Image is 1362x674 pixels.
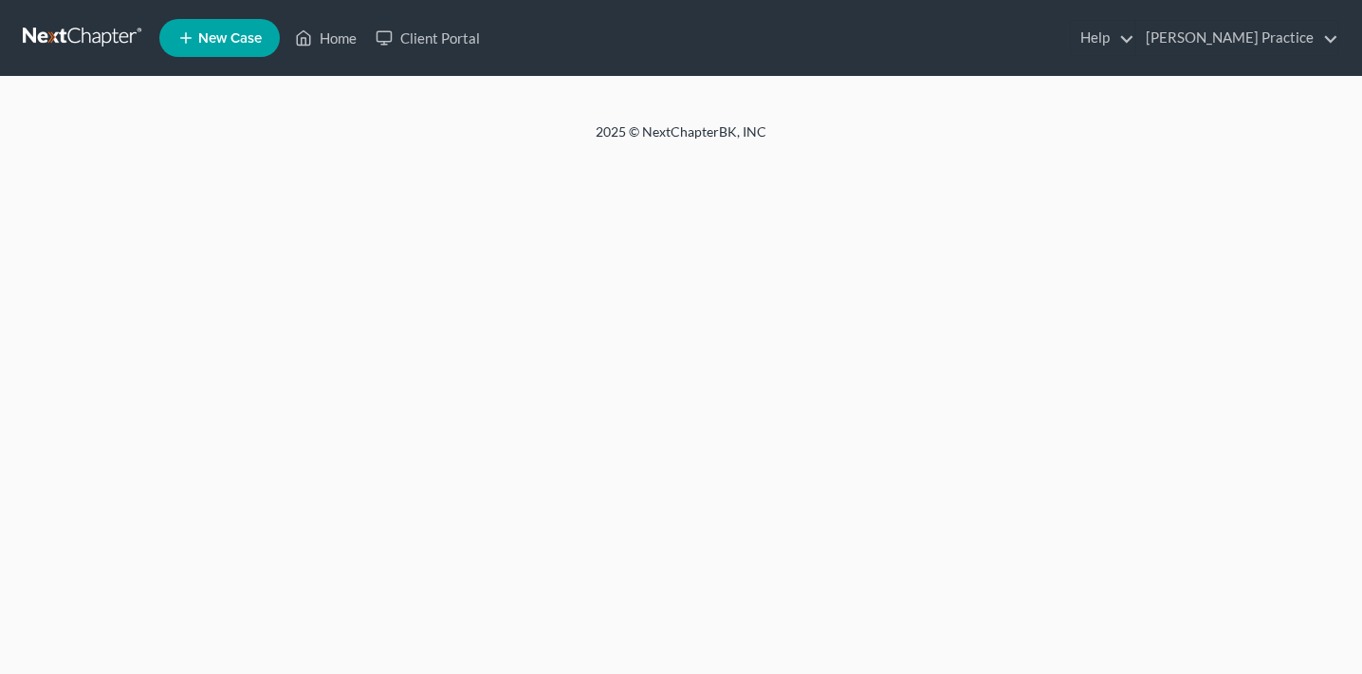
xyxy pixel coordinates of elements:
a: [PERSON_NAME] Practice [1136,21,1338,55]
a: Help [1071,21,1134,55]
a: Client Portal [366,21,489,55]
div: 2025 © NextChapterBK, INC [140,122,1222,157]
new-legal-case-button: New Case [159,19,280,57]
a: Home [285,21,366,55]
